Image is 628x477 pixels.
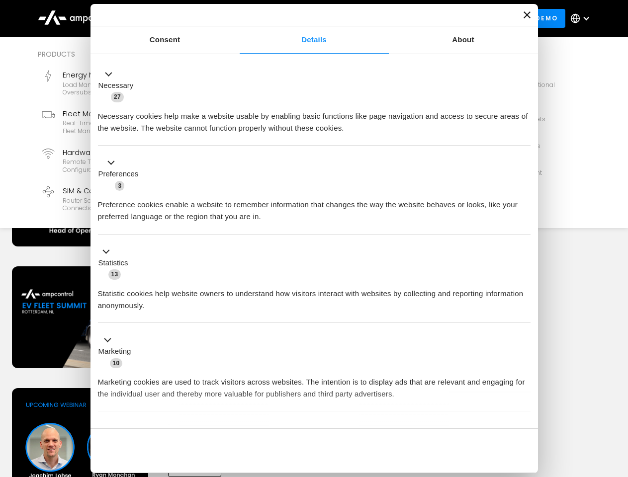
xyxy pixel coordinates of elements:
a: About [389,26,538,54]
span: 2 [164,424,174,434]
div: Preference cookies enable a website to remember information that changes the way the website beha... [98,191,531,223]
span: 10 [110,358,123,368]
div: Hardware Diagnostics [63,147,193,158]
span: 27 [111,92,124,102]
a: Fleet ManagementReal-time GPS, SoC, efficiency monitoring, fleet management [38,104,197,139]
a: SIM & ConnectivityRouter Solutions, SIM Cards, Secure Data Connection [38,181,197,216]
button: Unclassified (2) [98,423,179,435]
label: Necessary [98,80,134,91]
div: Remote troubleshooting, charger logs, configurations, diagnostic files [63,158,193,173]
div: Fleet Management [63,108,193,119]
div: Real-time GPS, SoC, efficiency monitoring, fleet management [63,119,193,135]
a: Details [240,26,389,54]
span: 13 [108,269,121,279]
div: Marketing cookies are used to track visitors across websites. The intention is to display ads tha... [98,369,531,400]
a: Consent [90,26,240,54]
button: Close banner [524,11,531,18]
div: SIM & Connectivity [63,185,193,196]
a: Energy ManagementLoad management, cost optimization, oversubscription [38,66,197,100]
label: Preferences [98,168,139,180]
button: Necessary (27) [98,68,140,103]
button: Preferences (3) [98,157,145,192]
div: Products [38,49,360,60]
label: Statistics [98,257,128,269]
a: Hardware DiagnosticsRemote troubleshooting, charger logs, configurations, diagnostic files [38,143,197,178]
div: Energy Management [63,70,193,80]
div: Necessary cookies help make a website usable by enabling basic functions like page navigation and... [98,103,531,134]
div: Load management, cost optimization, oversubscription [63,81,193,96]
span: 3 [115,181,124,191]
button: Okay [387,436,530,465]
button: Statistics (13) [98,245,134,280]
button: Marketing (10) [98,334,137,369]
div: Statistic cookies help website owners to understand how visitors interact with websites by collec... [98,280,531,312]
label: Marketing [98,346,131,357]
div: Router Solutions, SIM Cards, Secure Data Connection [63,197,193,212]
